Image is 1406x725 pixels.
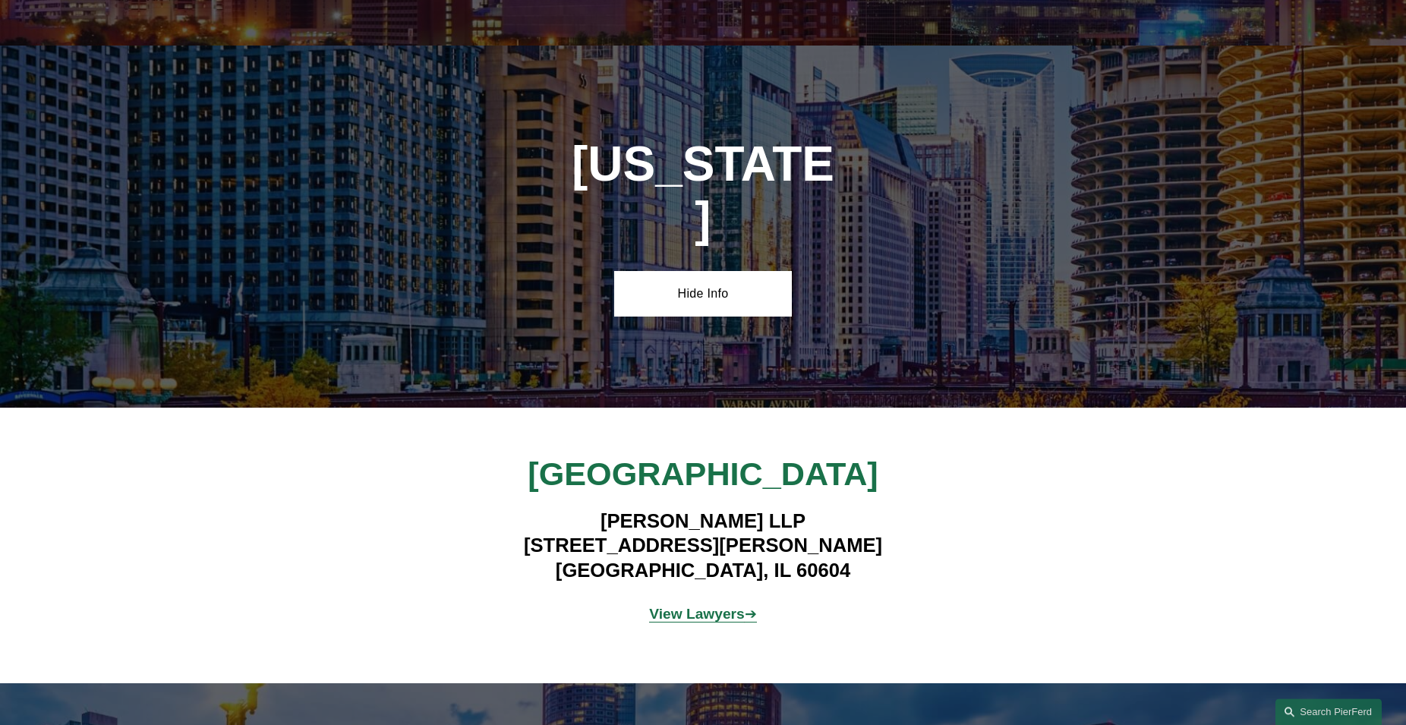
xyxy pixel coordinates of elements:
[481,509,924,582] h4: [PERSON_NAME] LLP [STREET_ADDRESS][PERSON_NAME] [GEOGRAPHIC_DATA], IL 60604
[570,137,836,247] h1: [US_STATE]
[528,455,878,492] span: [GEOGRAPHIC_DATA]
[1275,698,1382,725] a: Search this site
[649,606,757,622] span: ➔
[649,606,757,622] a: View Lawyers➔
[614,271,791,317] a: Hide Info
[649,606,745,622] strong: View Lawyers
